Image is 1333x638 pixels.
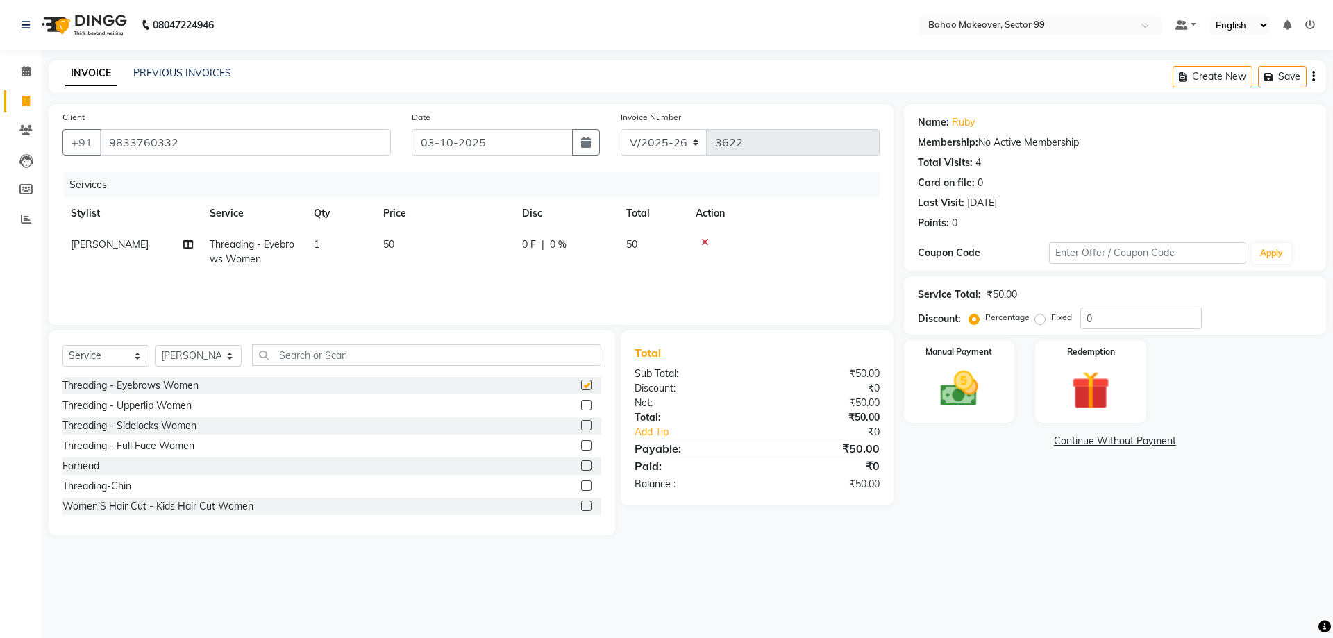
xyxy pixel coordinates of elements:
span: 50 [383,238,394,251]
div: 0 [978,176,983,190]
div: ₹50.00 [757,367,889,381]
label: Invoice Number [621,111,681,124]
a: Ruby [952,115,975,130]
label: Manual Payment [925,346,992,358]
div: Payable: [624,440,757,457]
a: Continue Without Payment [907,434,1323,448]
div: Points: [918,216,949,230]
div: Services [64,172,890,198]
input: Enter Offer / Coupon Code [1049,242,1246,264]
div: Name: [918,115,949,130]
div: Threading-Chin [62,479,131,494]
div: ₹0 [757,381,889,396]
img: logo [35,6,131,44]
span: 0 F [522,237,536,252]
div: No Active Membership [918,135,1312,150]
img: _cash.svg [928,367,991,411]
div: Sub Total: [624,367,757,381]
div: 4 [975,156,981,170]
span: [PERSON_NAME] [71,238,149,251]
div: Total Visits: [918,156,973,170]
div: Net: [624,396,757,410]
div: Total: [624,410,757,425]
label: Client [62,111,85,124]
span: 50 [626,238,637,251]
b: 08047224946 [153,6,214,44]
div: Threading - Eyebrows Women [62,378,199,393]
div: Threading - Upperlip Women [62,398,192,413]
button: +91 [62,129,101,156]
div: ₹50.00 [757,477,889,492]
div: ₹50.00 [757,396,889,410]
div: Threading - Sidelocks Women [62,419,196,433]
button: Apply [1252,243,1291,264]
th: Price [375,198,514,229]
input: Search by Name/Mobile/Email/Code [100,129,391,156]
span: 0 % [550,237,567,252]
div: Coupon Code [918,246,1049,260]
th: Qty [305,198,375,229]
div: ₹0 [779,425,889,439]
div: Forhead [62,459,99,473]
th: Service [201,198,305,229]
a: Add Tip [624,425,779,439]
div: ₹0 [757,457,889,474]
label: Percentage [985,311,1030,324]
input: Search or Scan [252,344,601,366]
label: Redemption [1067,346,1115,358]
div: Balance : [624,477,757,492]
div: Service Total: [918,287,981,302]
label: Fixed [1051,311,1072,324]
div: Card on file: [918,176,975,190]
div: [DATE] [967,196,997,210]
a: INVOICE [65,61,117,86]
div: ₹50.00 [987,287,1017,302]
div: Discount: [918,312,961,326]
th: Stylist [62,198,201,229]
span: Threading - Eyebrows Women [210,238,294,265]
div: 0 [952,216,957,230]
div: Women'S Hair Cut - Kids Hair Cut Women [62,499,253,514]
button: Save [1258,66,1307,87]
img: _gift.svg [1059,367,1122,414]
div: ₹50.00 [757,440,889,457]
a: PREVIOUS INVOICES [133,67,231,79]
th: Action [687,198,880,229]
button: Create New [1173,66,1252,87]
div: Membership: [918,135,978,150]
div: Discount: [624,381,757,396]
th: Disc [514,198,618,229]
div: Last Visit: [918,196,964,210]
span: | [542,237,544,252]
label: Date [412,111,430,124]
span: Total [635,346,666,360]
span: 1 [314,238,319,251]
th: Total [618,198,687,229]
div: Paid: [624,457,757,474]
div: Threading - Full Face Women [62,439,194,453]
div: ₹50.00 [757,410,889,425]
